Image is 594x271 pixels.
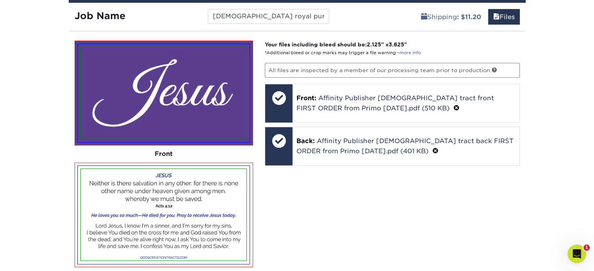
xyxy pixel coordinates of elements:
[75,10,125,21] strong: Job Name
[75,145,253,163] div: Front
[208,9,329,24] input: Enter a job name
[296,137,315,145] span: Back:
[583,244,590,251] span: 1
[488,9,520,25] a: Files
[296,94,494,112] a: Affinity Publisher [DEMOGRAPHIC_DATA] tract front FIRST ORDER from Primo [DATE].pdf (510 KB)
[367,41,381,48] span: 2.125
[567,244,586,263] iframe: Intercom live chat
[265,63,520,78] p: All files are inspected by a member of our processing team prior to production.
[493,13,499,21] span: files
[421,13,427,21] span: shipping
[400,50,421,55] a: more info
[2,247,66,268] iframe: Google Customer Reviews
[389,41,404,48] span: 3.625
[265,50,421,55] small: *Additional bleed or crop marks may trigger a file warning –
[296,94,316,102] span: Front:
[416,9,486,25] a: Shipping: $11.20
[457,13,481,21] b: : $11.20
[296,137,514,155] a: Affinity Publisher [DEMOGRAPHIC_DATA] tract back FIRST ORDER from Primo [DATE].pdf (401 KB)
[265,41,407,48] strong: Your files including bleed should be: " x "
